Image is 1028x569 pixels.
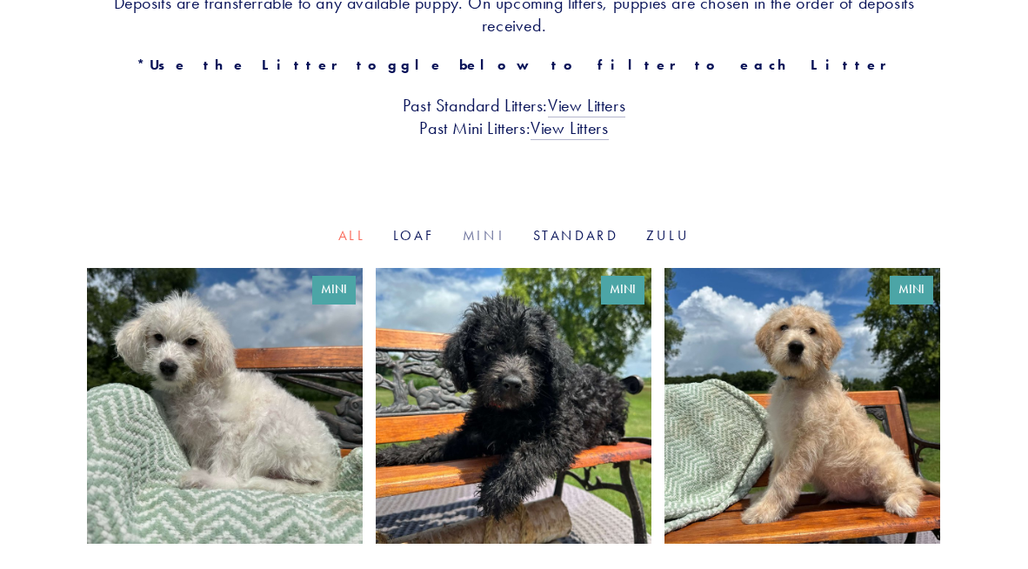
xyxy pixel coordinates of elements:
a: Loaf [393,227,435,244]
a: Standard [533,227,618,244]
a: View Litters [548,95,625,117]
a: Mini [463,227,505,244]
a: All [338,227,365,244]
a: View Litters [531,117,608,140]
a: Zulu [646,227,690,244]
h3: Past Standard Litters: Past Mini Litters: [87,94,941,139]
strong: *Use the Litter toggle below to filter to each Litter [137,57,891,73]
